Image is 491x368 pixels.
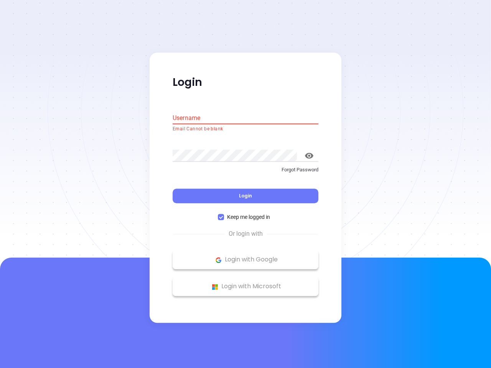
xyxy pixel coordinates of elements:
button: Google Logo Login with Google [173,250,318,269]
button: toggle password visibility [300,146,318,165]
p: Forgot Password [173,166,318,174]
p: Email Cannot be blank [173,125,318,133]
p: Login with Google [176,254,315,266]
img: Google Logo [214,255,223,265]
button: Login [173,189,318,204]
img: Microsoft Logo [210,282,220,292]
a: Forgot Password [173,166,318,180]
p: Login with Microsoft [176,281,315,292]
span: Login [239,193,252,199]
span: Or login with [225,230,267,239]
button: Microsoft Logo Login with Microsoft [173,277,318,296]
p: Login [173,76,318,89]
span: Keep me logged in [224,213,273,222]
